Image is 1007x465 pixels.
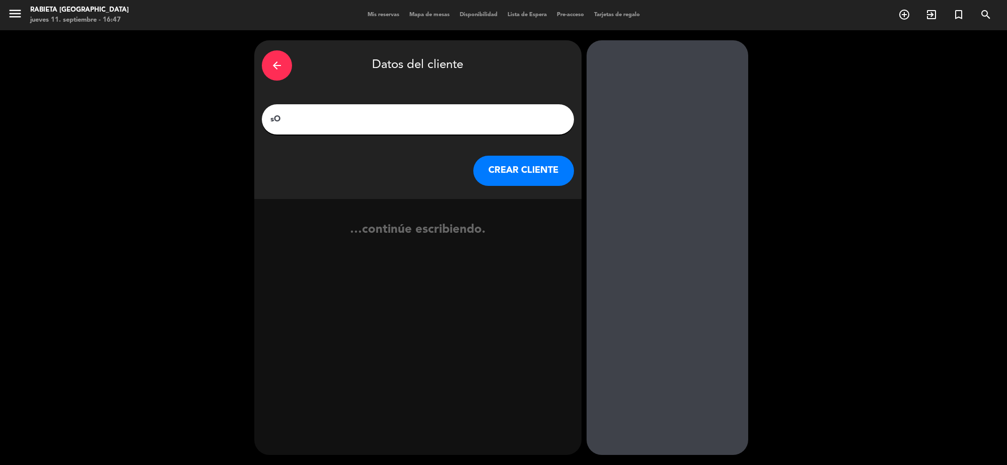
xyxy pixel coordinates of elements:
span: Lista de Espera [502,12,552,18]
input: Escriba nombre, correo electrónico o número de teléfono... [269,112,566,126]
i: arrow_back [271,59,283,72]
i: turned_in_not [953,9,965,21]
i: add_circle_outline [898,9,910,21]
div: …continúe escribiendo. [254,220,582,258]
span: Tarjetas de regalo [589,12,645,18]
button: menu [8,6,23,25]
i: exit_to_app [925,9,938,21]
span: Pre-acceso [552,12,589,18]
div: jueves 11. septiembre - 16:47 [30,15,129,25]
div: Datos del cliente [262,48,574,83]
span: Disponibilidad [455,12,502,18]
i: menu [8,6,23,21]
button: CREAR CLIENTE [473,156,574,186]
span: Mis reservas [363,12,404,18]
div: Rabieta [GEOGRAPHIC_DATA] [30,5,129,15]
i: search [980,9,992,21]
span: Mapa de mesas [404,12,455,18]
